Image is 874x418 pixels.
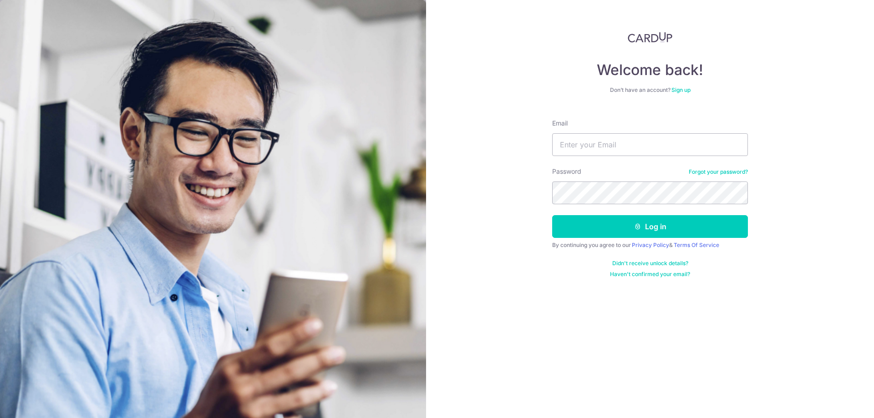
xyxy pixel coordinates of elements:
h4: Welcome back! [552,61,748,79]
div: By continuing you agree to our & [552,242,748,249]
button: Log in [552,215,748,238]
label: Email [552,119,568,128]
a: Privacy Policy [632,242,669,248]
img: CardUp Logo [628,32,672,43]
a: Forgot your password? [689,168,748,176]
a: Terms Of Service [674,242,719,248]
a: Sign up [671,86,691,93]
input: Enter your Email [552,133,748,156]
label: Password [552,167,581,176]
a: Didn't receive unlock details? [612,260,688,267]
div: Don’t have an account? [552,86,748,94]
a: Haven't confirmed your email? [610,271,690,278]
